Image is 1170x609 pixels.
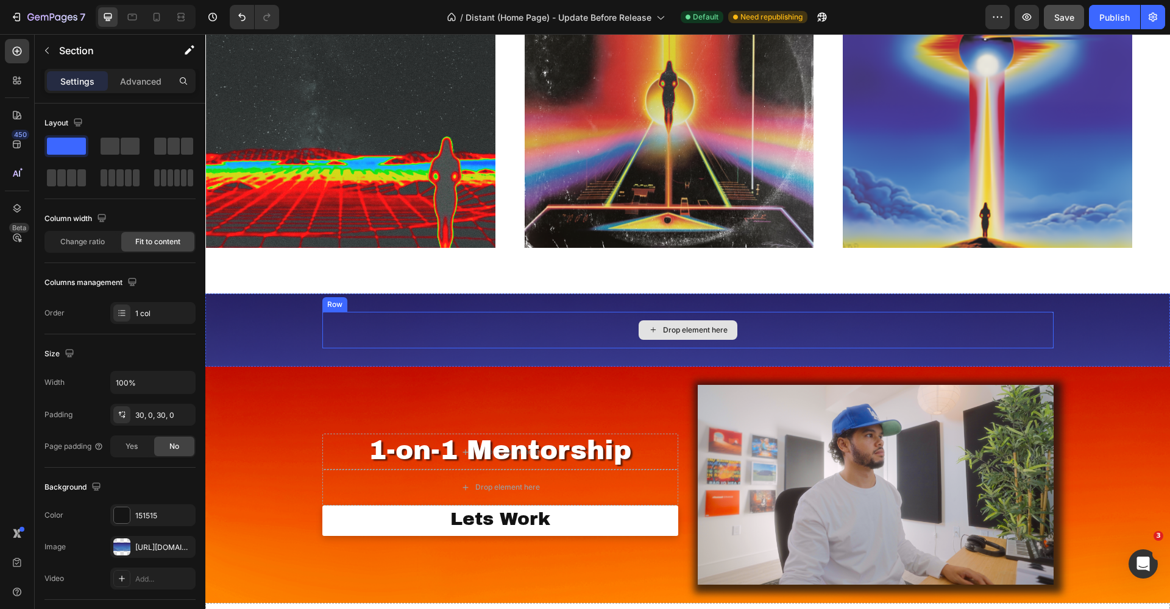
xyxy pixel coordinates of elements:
[80,10,85,24] p: 7
[59,43,159,58] p: Section
[111,371,195,393] input: Auto
[693,12,718,23] span: Default
[44,211,109,227] div: Column width
[5,5,91,29] button: 7
[44,409,73,420] div: Padding
[1129,549,1158,579] iframe: Intercom live chat
[117,398,473,435] h2: 1-on-1 Mentorship
[44,377,65,388] div: Width
[1054,12,1074,23] span: Save
[120,75,161,88] p: Advanced
[492,351,848,551] img: gempages_485020399734621068-edb14988-7dd6-48d3-a4dd-4c309ff8b944.png
[44,441,104,452] div: Page padding
[458,291,522,301] div: Drop element here
[169,441,179,452] span: No
[1044,5,1084,29] button: Save
[135,308,193,319] div: 1 col
[60,75,94,88] p: Settings
[44,115,85,132] div: Layout
[460,11,463,24] span: /
[135,510,193,521] div: 151515
[740,12,803,23] span: Need republishing
[44,541,66,552] div: Image
[60,236,105,247] span: Change ratio
[1154,531,1163,541] span: 3
[245,475,345,495] span: Lets Work
[135,236,180,247] span: Fit to content
[270,448,335,458] div: Drop element here
[135,542,193,553] div: [URL][DOMAIN_NAME]
[44,573,64,584] div: Video
[9,223,29,233] div: Beta
[205,34,1170,609] iframe: Design area
[135,410,193,421] div: 30, 0, 30, 0
[117,471,473,502] a: Lets Work
[126,441,138,452] span: Yes
[44,346,77,362] div: Size
[1099,11,1130,24] div: Publish
[119,265,140,276] div: Row
[466,11,651,24] span: Distant (Home Page) - Update Before Release
[44,308,65,319] div: Order
[135,574,193,585] div: Add...
[230,5,279,29] div: Undo/Redo
[44,479,104,496] div: Background
[44,510,63,521] div: Color
[12,130,29,139] div: 450
[1089,5,1140,29] button: Publish
[44,275,140,291] div: Columns management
